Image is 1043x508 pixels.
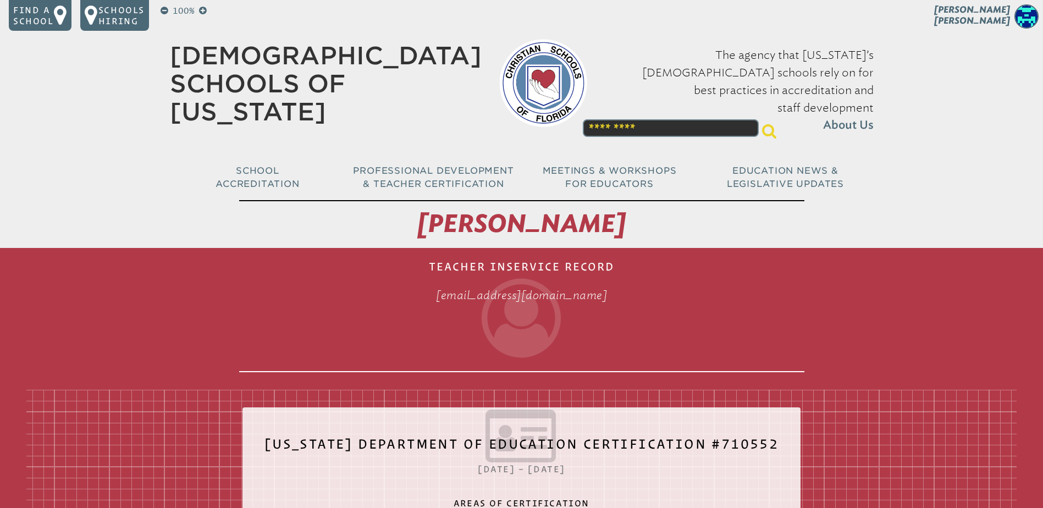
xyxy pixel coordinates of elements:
img: csf-logo-web-colors.png [499,39,587,127]
p: Schools Hiring [98,4,145,26]
a: [DEMOGRAPHIC_DATA] Schools of [US_STATE] [170,41,482,126]
span: [PERSON_NAME] [PERSON_NAME] [934,4,1010,26]
span: School Accreditation [216,165,299,189]
span: Meetings & Workshops for Educators [543,165,677,189]
p: The agency that [US_STATE]’s [DEMOGRAPHIC_DATA] schools rely on for best practices in accreditati... [605,46,874,134]
p: Find a school [13,4,54,26]
span: [PERSON_NAME] [417,209,626,239]
span: Education News & Legislative Updates [727,165,844,189]
span: About Us [823,117,874,134]
p: 100% [170,4,197,18]
img: 65da76292fbb2b6272090aee7ede8c96 [1014,4,1039,29]
span: Professional Development & Teacher Certification [353,165,514,189]
h1: Teacher Inservice Record [239,252,804,372]
span: [DATE] – [DATE] [478,464,565,474]
h2: [US_STATE] Department of Education Certification #710552 [264,429,779,467]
